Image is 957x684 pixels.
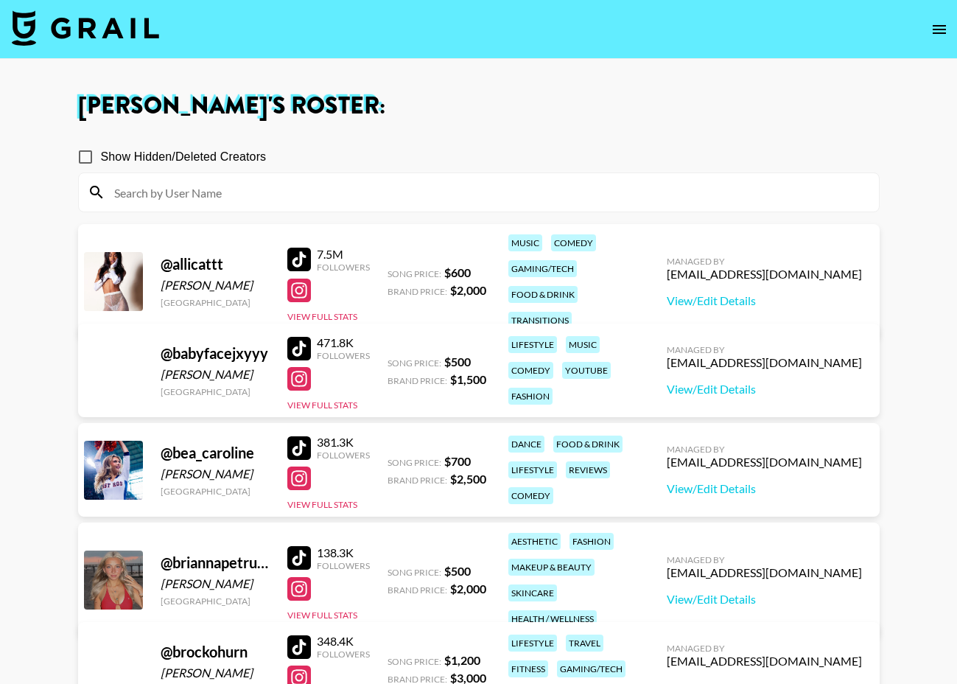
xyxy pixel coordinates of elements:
div: @ bea_caroline [161,444,270,462]
span: Brand Price: [388,375,447,386]
div: Followers [317,262,370,273]
div: comedy [508,362,553,379]
div: Managed By [667,344,862,355]
div: @ brockohurn [161,643,270,661]
button: View Full Stats [287,499,357,510]
button: View Full Stats [287,610,357,621]
button: View Full Stats [287,399,357,411]
strong: $ 2,500 [450,472,486,486]
strong: $ 1,500 [450,372,486,386]
div: reviews [566,461,610,478]
div: @ allicattt [161,255,270,273]
strong: $ 700 [444,454,471,468]
div: lifestyle [508,461,557,478]
div: 7.5M [317,247,370,262]
a: View/Edit Details [667,481,862,496]
div: [PERSON_NAME] [161,576,270,591]
div: [GEOGRAPHIC_DATA] [161,386,270,397]
div: fashion [569,533,614,550]
div: [GEOGRAPHIC_DATA] [161,297,270,308]
a: View/Edit Details [667,592,862,607]
div: Managed By [667,643,862,654]
div: Followers [317,649,370,660]
div: [EMAIL_ADDRESS][DOMAIN_NAME] [667,565,862,580]
div: transitions [508,312,572,329]
div: 471.8K [317,335,370,350]
span: Show Hidden/Deleted Creators [101,148,267,166]
img: Grail Talent [12,10,159,46]
button: View Full Stats [287,311,357,322]
div: food & drink [553,436,623,453]
div: music [566,336,600,353]
span: Brand Price: [388,584,447,596]
div: Followers [317,450,370,461]
div: fashion [508,388,553,405]
div: @ babyfacejxyyy [161,344,270,363]
div: Followers [317,560,370,571]
strong: $ 1,200 [444,653,480,667]
a: View/Edit Details [667,293,862,308]
strong: $ 2,000 [450,582,486,596]
strong: $ 600 [444,265,471,279]
div: [EMAIL_ADDRESS][DOMAIN_NAME] [667,654,862,669]
strong: $ 500 [444,564,471,578]
div: [PERSON_NAME] [161,278,270,293]
div: travel [566,635,603,652]
div: gaming/tech [557,660,625,677]
strong: $ 2,000 [450,283,486,297]
div: skincare [508,584,557,601]
strong: $ 500 [444,355,471,369]
div: Managed By [667,256,862,267]
span: Song Price: [388,457,441,468]
h1: [PERSON_NAME] 's Roster: [78,94,880,118]
div: food & drink [508,286,578,303]
span: Song Price: [388,357,441,369]
div: dance [508,436,544,453]
div: comedy [551,234,596,251]
span: Brand Price: [388,475,447,486]
span: Song Price: [388,268,441,279]
div: 138.3K [317,545,370,560]
div: lifestyle [508,635,557,652]
div: aesthetic [508,533,561,550]
div: health / wellness [508,610,597,627]
div: [EMAIL_ADDRESS][DOMAIN_NAME] [667,267,862,282]
div: [EMAIL_ADDRESS][DOMAIN_NAME] [667,455,862,470]
div: @ briannapetruzzi [161,554,270,572]
div: youtube [562,362,611,379]
div: fitness [508,660,548,677]
div: Managed By [667,444,862,455]
div: lifestyle [508,336,557,353]
div: [GEOGRAPHIC_DATA] [161,596,270,607]
div: makeup & beauty [508,559,595,576]
div: [PERSON_NAME] [161,666,270,680]
a: View/Edit Details [667,382,862,397]
div: comedy [508,487,553,504]
span: Song Price: [388,656,441,667]
div: music [508,234,542,251]
div: 381.3K [317,435,370,450]
div: [EMAIL_ADDRESS][DOMAIN_NAME] [667,355,862,370]
div: Followers [317,350,370,361]
input: Search by User Name [105,181,870,204]
span: Song Price: [388,567,441,578]
button: open drawer [925,15,954,44]
div: [GEOGRAPHIC_DATA] [161,486,270,497]
div: [PERSON_NAME] [161,467,270,481]
div: 348.4K [317,634,370,649]
div: Managed By [667,554,862,565]
span: Brand Price: [388,286,447,297]
div: gaming/tech [508,260,577,277]
div: [PERSON_NAME] [161,367,270,382]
